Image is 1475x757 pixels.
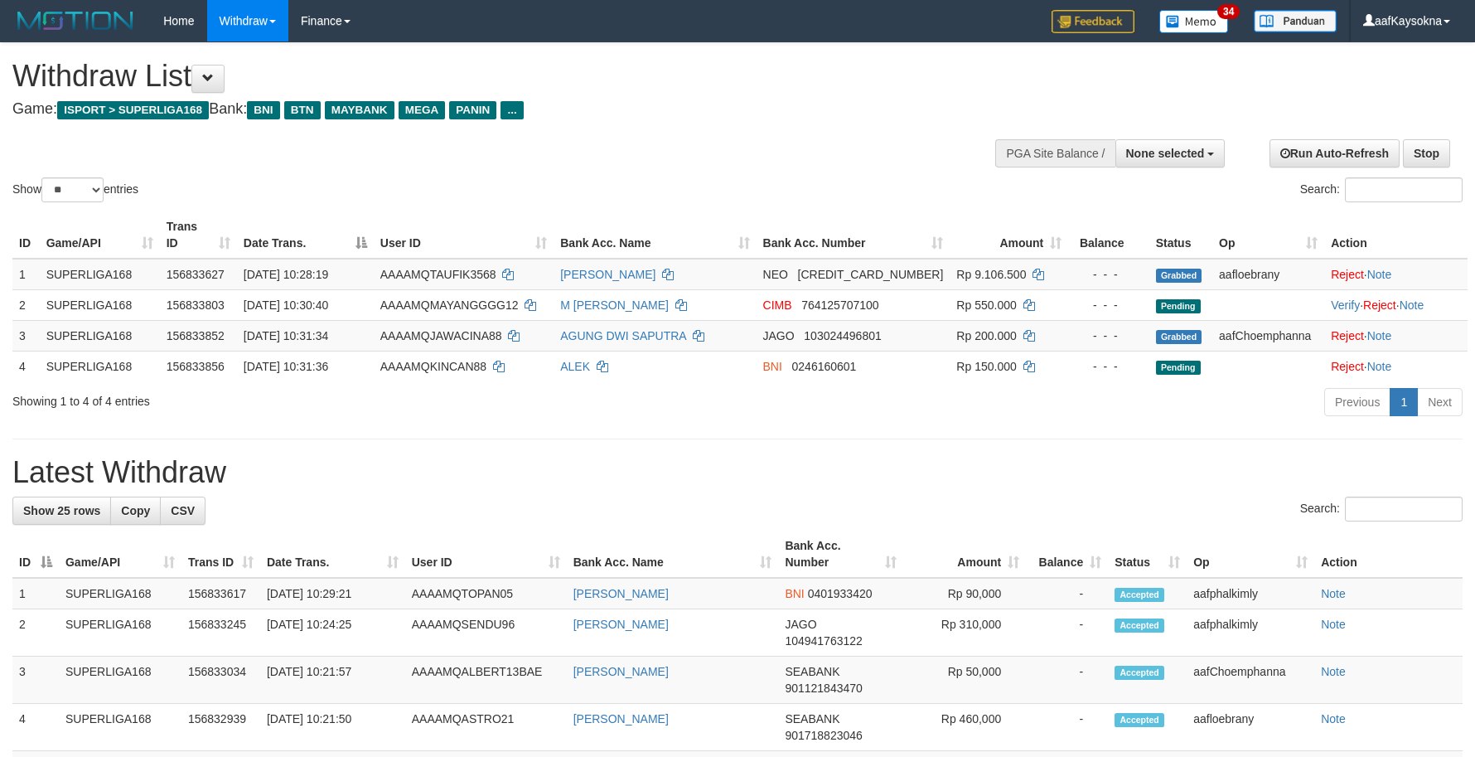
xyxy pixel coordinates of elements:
td: [DATE] 10:21:57 [260,657,405,704]
th: Date Trans.: activate to sort column descending [237,211,374,259]
td: - [1026,657,1108,704]
span: Accepted [1115,713,1164,727]
th: Bank Acc. Number: activate to sort column ascending [757,211,950,259]
td: AAAAMQASTRO21 [405,704,567,751]
span: Accepted [1115,666,1164,680]
td: - [1026,609,1108,657]
span: Pending [1156,299,1201,313]
td: - [1026,704,1108,751]
span: Grabbed [1156,269,1202,283]
span: MAYBANK [325,101,394,119]
span: Copy [121,504,150,517]
td: 156833617 [181,578,260,609]
td: [DATE] 10:24:25 [260,609,405,657]
a: [PERSON_NAME] [573,587,669,600]
th: Balance: activate to sort column ascending [1026,531,1108,578]
a: Note [1321,665,1346,678]
span: Rp 550.000 [956,298,1016,312]
div: Showing 1 to 4 of 4 entries [12,386,602,410]
span: PANIN [449,101,496,119]
span: MEGA [399,101,446,119]
label: Show entries [12,177,138,202]
span: 156833852 [167,329,225,342]
td: AAAAMQSENDU96 [405,609,567,657]
span: Accepted [1115,588,1164,602]
button: None selected [1115,139,1226,167]
span: BNI [247,101,279,119]
td: · [1324,351,1468,381]
div: - - - [1075,297,1142,313]
a: Show 25 rows [12,497,111,525]
img: panduan.png [1254,10,1337,32]
span: Rp 9.106.500 [956,268,1026,281]
td: · [1324,259,1468,290]
th: Trans ID: activate to sort column ascending [160,211,237,259]
span: JAGO [763,329,795,342]
span: Copy 0401933420 to clipboard [808,587,873,600]
td: Rp 90,000 [903,578,1026,609]
a: Stop [1403,139,1450,167]
span: ISPORT > SUPERLIGA168 [57,101,209,119]
a: Note [1321,618,1346,631]
th: Trans ID: activate to sort column ascending [181,531,260,578]
td: 4 [12,704,59,751]
span: [DATE] 10:28:19 [244,268,328,281]
span: BNI [763,360,782,373]
td: 1 [12,259,40,290]
th: Bank Acc. Number: activate to sort column ascending [778,531,903,578]
div: PGA Site Balance / [995,139,1115,167]
td: SUPERLIGA168 [40,351,160,381]
th: ID: activate to sort column descending [12,531,59,578]
span: None selected [1126,147,1205,160]
td: 1 [12,578,59,609]
span: SEABANK [785,712,839,725]
a: Previous [1324,388,1390,416]
td: Rp 310,000 [903,609,1026,657]
td: SUPERLIGA168 [59,609,181,657]
td: 4 [12,351,40,381]
td: aafphalkimly [1187,578,1314,609]
span: [DATE] 10:31:34 [244,329,328,342]
span: 156833803 [167,298,225,312]
a: ALEK [560,360,590,373]
a: Reject [1331,360,1364,373]
a: 1 [1390,388,1418,416]
a: Reject [1363,298,1396,312]
span: Copy 901718823046 to clipboard [785,729,862,742]
td: aafloebrany [1187,704,1314,751]
td: aafChoemphanna [1212,320,1324,351]
h1: Withdraw List [12,60,967,93]
th: Status: activate to sort column ascending [1108,531,1187,578]
a: Note [1367,360,1392,373]
td: [DATE] 10:21:50 [260,704,405,751]
a: Verify [1331,298,1360,312]
th: Game/API: activate to sort column ascending [59,531,181,578]
select: Showentries [41,177,104,202]
td: 3 [12,320,40,351]
span: NEO [763,268,788,281]
th: Op: activate to sort column ascending [1212,211,1324,259]
a: Run Auto-Refresh [1269,139,1400,167]
th: ID [12,211,40,259]
span: 34 [1217,4,1240,19]
td: 2 [12,609,59,657]
span: BTN [284,101,321,119]
td: SUPERLIGA168 [40,289,160,320]
td: SUPERLIGA168 [59,657,181,704]
th: User ID: activate to sort column ascending [405,531,567,578]
td: AAAAMQTOPAN05 [405,578,567,609]
div: - - - [1075,266,1142,283]
span: AAAAMQTAUFIK3568 [380,268,496,281]
span: [DATE] 10:31:36 [244,360,328,373]
img: Button%20Memo.svg [1159,10,1229,33]
td: - [1026,578,1108,609]
span: Pending [1156,361,1201,375]
span: AAAAMQMAYANGGGG12 [380,298,519,312]
td: 156833034 [181,657,260,704]
th: Bank Acc. Name: activate to sort column ascending [554,211,756,259]
th: Action [1314,531,1463,578]
td: 156832939 [181,704,260,751]
div: - - - [1075,358,1142,375]
td: aafphalkimly [1187,609,1314,657]
span: CSV [171,504,195,517]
